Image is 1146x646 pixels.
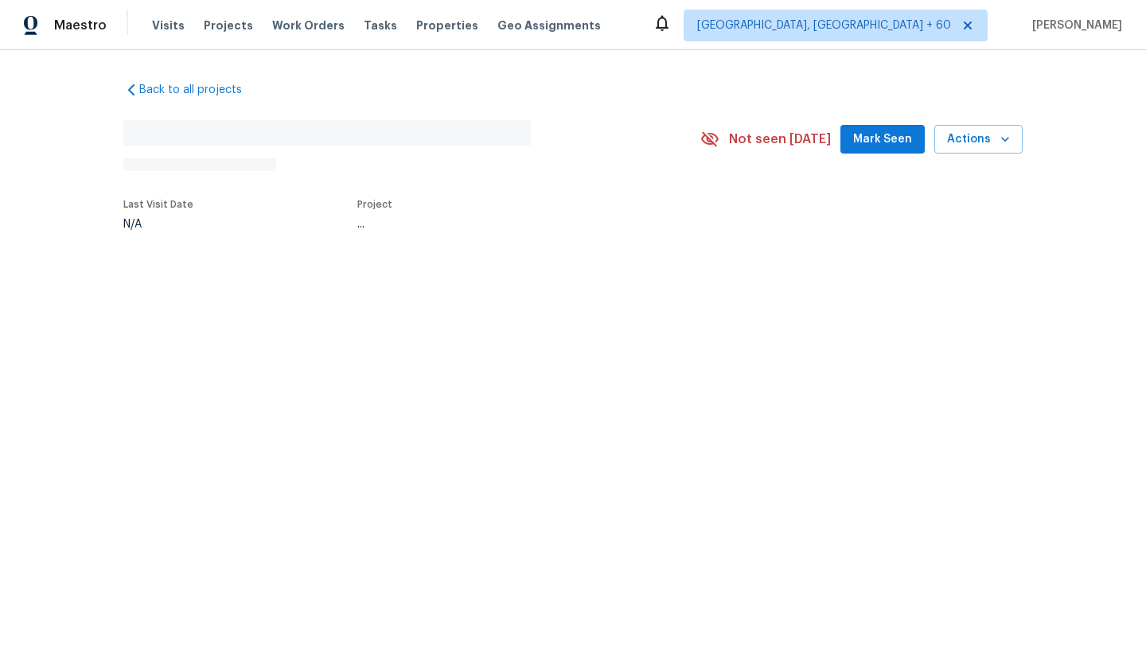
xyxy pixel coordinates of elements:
span: Visits [152,18,185,33]
div: ... [357,219,663,230]
span: Work Orders [272,18,345,33]
button: Mark Seen [840,125,925,154]
span: Mark Seen [853,130,912,150]
span: Project [357,200,392,209]
span: Tasks [364,20,397,31]
span: [PERSON_NAME] [1026,18,1122,33]
span: Not seen [DATE] [729,131,831,147]
span: Geo Assignments [497,18,601,33]
span: [GEOGRAPHIC_DATA], [GEOGRAPHIC_DATA] + 60 [697,18,951,33]
a: Back to all projects [123,82,276,98]
span: Maestro [54,18,107,33]
span: Properties [416,18,478,33]
span: Last Visit Date [123,200,193,209]
span: Actions [947,130,1010,150]
div: N/A [123,219,193,230]
span: Projects [204,18,253,33]
button: Actions [934,125,1023,154]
